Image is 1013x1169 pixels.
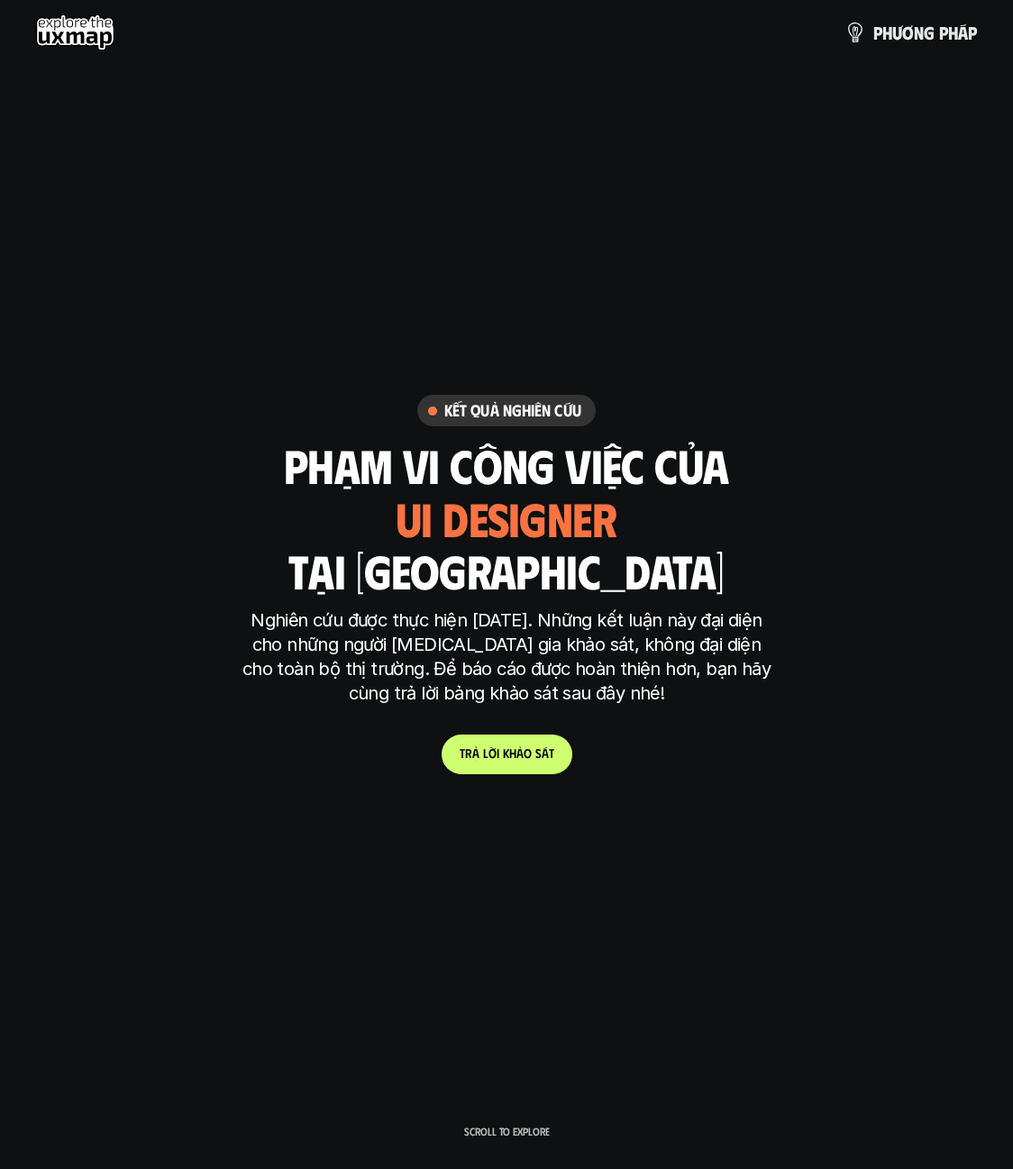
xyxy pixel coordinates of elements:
[524,746,532,762] span: o
[236,608,777,706] p: Nghiên cứu được thực hiện [DATE]. Những kết luận này đại diện cho những người [MEDICAL_DATA] gia ...
[288,544,724,596] h2: tại [GEOGRAPHIC_DATA]
[902,23,914,42] span: ơ
[503,746,509,762] span: k
[460,746,465,762] span: t
[509,746,516,762] span: h
[939,23,948,42] span: p
[968,23,977,42] span: p
[464,1125,550,1137] p: Scroll to explore
[535,746,542,762] span: s
[497,746,499,762] span: i
[442,735,572,774] a: trảlờikhảosát
[483,746,488,762] span: l
[844,14,977,50] a: phươngpháp
[549,746,554,762] span: t
[958,23,968,42] span: á
[914,23,924,42] span: n
[284,439,728,490] h2: phạm vi công việc của
[892,23,902,42] span: ư
[488,746,497,762] span: ờ
[465,746,472,762] span: r
[542,746,549,762] span: á
[444,400,581,421] h6: Kết quả nghiên cứu
[472,746,479,762] span: ả
[924,23,935,42] span: g
[882,23,892,42] span: h
[516,746,524,762] span: ả
[873,23,882,42] span: p
[948,23,958,42] span: h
